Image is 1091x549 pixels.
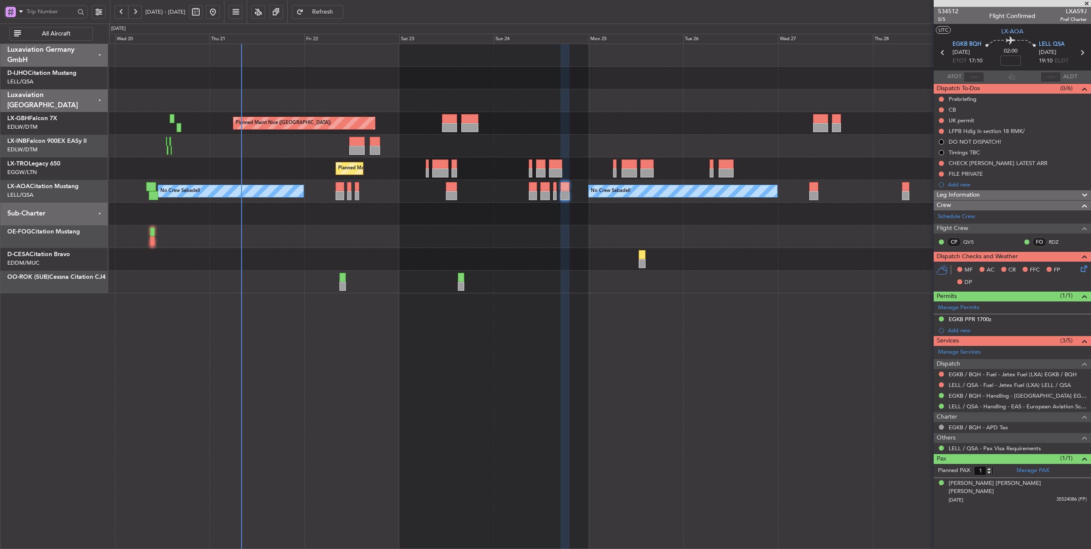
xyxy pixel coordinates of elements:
a: LX-GBHFalcon 7X [7,115,57,121]
button: Refresh [292,5,343,19]
a: Schedule Crew [938,213,975,221]
span: 17:10 [969,57,982,65]
span: FP [1054,266,1060,274]
span: [DATE] - [DATE] [145,8,186,16]
span: Flight Crew [937,224,968,233]
span: 35524086 (PP) [1056,496,1087,503]
span: (3/5) [1060,336,1073,345]
a: OE-FOGCitation Mustang [7,229,80,235]
a: EDDM/MUC [7,259,39,267]
span: D-CESA [7,251,29,257]
div: Wed 27 [778,34,873,44]
a: LX-INBFalcon 900EX EASy II [7,138,87,144]
span: Dispatch Checks and Weather [937,252,1018,262]
label: Planned PAX [938,466,970,475]
a: EDLW/DTM [7,146,38,153]
span: DP [964,278,972,287]
span: OE-FOG [7,229,31,235]
span: LX-AOA [7,183,30,189]
span: Dispatch [937,359,960,369]
a: EGGW/LTN [7,168,37,176]
a: LX-TROLegacy 650 [7,161,60,167]
div: CHECK [PERSON_NAME] LATEST ARR [949,159,1047,167]
span: LX-AOA [1001,27,1023,36]
span: Services [937,336,959,346]
div: Flight Confirmed [989,12,1035,21]
span: ALDT [1063,73,1077,81]
span: 5/5 [938,16,958,23]
span: AC [987,266,994,274]
div: Planned Maint Nice ([GEOGRAPHIC_DATA]) [236,117,331,130]
a: RDZ [1049,238,1068,246]
div: DO NOT DISPATCH! [949,138,1001,145]
a: LELL/QSA [7,78,33,86]
span: ETOT [952,57,967,65]
div: CP [947,237,961,247]
span: [DATE] [949,497,963,503]
span: ATOT [947,73,961,81]
a: LELL/QSA [7,191,33,199]
div: Add new [948,327,1087,334]
div: [PERSON_NAME] [PERSON_NAME] [PERSON_NAME] [949,479,1087,496]
div: Tue 26 [683,34,778,44]
span: (0/6) [1060,84,1073,93]
span: [DATE] [952,48,970,57]
button: All Aircraft [9,27,93,41]
div: Add new [948,181,1087,188]
span: LELL QSA [1039,40,1064,49]
span: 534512 [938,7,958,16]
div: UK permit [949,117,974,124]
span: Permits [937,292,957,301]
a: Manage Services [938,348,981,357]
span: 02:00 [1004,47,1017,56]
div: Thu 21 [209,34,304,44]
a: LELL / QSA - Pax Visa Requirements [949,445,1041,452]
a: EGKB / BQH - Handling - [GEOGRAPHIC_DATA] EGKB / [GEOGRAPHIC_DATA] [949,392,1087,399]
input: --:-- [964,72,984,82]
div: FO [1032,237,1047,247]
span: D-IJHO [7,70,28,76]
span: Refresh [305,9,340,15]
a: EDLW/DTM [7,123,38,131]
div: FILE PRIVATE [949,170,983,177]
div: [DATE] [111,25,126,32]
a: Manage PAX [1017,466,1049,475]
a: EGKB / BQH - APD Tax [949,424,1008,431]
input: Trip Number [27,5,75,18]
span: Others [937,433,955,443]
span: LX-INB [7,138,27,144]
span: CR [1008,266,1016,274]
div: Sat 23 [399,34,494,44]
span: LX-TRO [7,161,29,167]
div: Planned Maint [GEOGRAPHIC_DATA] ([GEOGRAPHIC_DATA]) [338,162,473,175]
span: Crew [937,201,951,210]
a: OO-ROK (SUB)Cessna Citation CJ4 [7,274,106,280]
span: All Aircraft [23,31,90,37]
div: Fri 22 [304,34,399,44]
span: FFC [1030,266,1040,274]
span: Charter [937,412,957,422]
div: No Crew Sabadell [160,185,200,198]
span: LX-GBH [7,115,29,121]
a: LELL / QSA - Handling - EAS - European Aviation School [949,403,1087,410]
a: QVS [963,238,982,246]
a: LELL / QSA - Fuel - Jetex Fuel (LXA) LELL / QSA [949,381,1071,389]
span: EGKB BQH [952,40,982,49]
span: Leg Information [937,190,980,200]
span: LXA59J [1060,7,1087,16]
div: Prebriefing [949,95,976,103]
div: No Crew Sabadell [591,185,631,198]
span: MF [964,266,973,274]
span: Dispatch To-Dos [937,84,980,94]
span: ELDT [1055,57,1068,65]
span: [DATE] [1039,48,1056,57]
div: Timings TBC [949,149,980,156]
div: LFPB Hdlg in section 18 RMK/ [949,127,1025,135]
button: UTC [936,26,951,34]
a: D-CESACitation Bravo [7,251,70,257]
a: EGKB / BQH - Fuel - Jetex Fuel (LXA) EGKB / BQH [949,371,1077,378]
span: 19:10 [1039,57,1053,65]
span: Pref Charter [1060,16,1087,23]
span: Pax [937,454,946,464]
div: Mon 25 [589,34,684,44]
